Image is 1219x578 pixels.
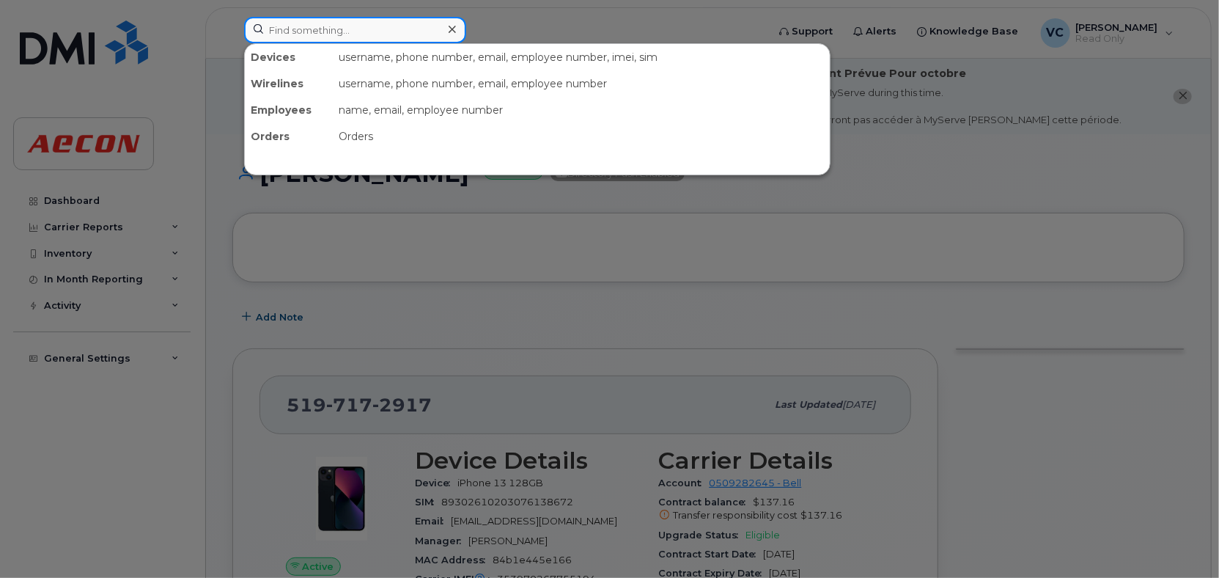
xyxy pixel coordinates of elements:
[245,123,333,150] div: Orders
[245,70,333,97] div: Wirelines
[333,97,830,123] div: name, email, employee number
[333,70,830,97] div: username, phone number, email, employee number
[333,44,830,70] div: username, phone number, email, employee number, imei, sim
[333,123,830,150] div: Orders
[245,44,333,70] div: Devices
[245,97,333,123] div: Employees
